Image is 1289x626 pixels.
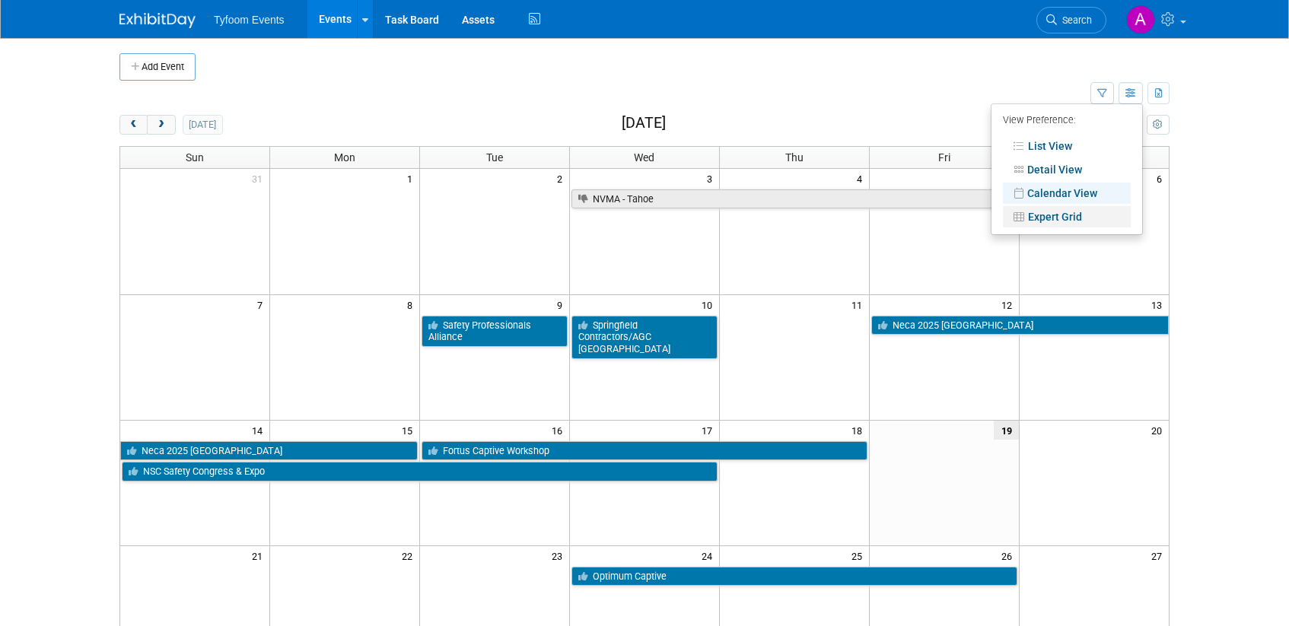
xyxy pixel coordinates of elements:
span: 24 [700,546,719,565]
a: NSC Safety Congress & Expo [122,462,718,481]
span: 14 [250,421,269,440]
span: Search [1057,14,1092,26]
span: 12 [1000,295,1019,314]
a: Search [1036,7,1106,33]
a: Expert Grid [1003,206,1131,227]
span: 21 [250,546,269,565]
img: ExhibitDay [119,13,196,28]
span: 8 [406,295,419,314]
a: List View [1003,135,1131,157]
a: Neca 2025 [GEOGRAPHIC_DATA] [120,441,418,461]
a: Detail View [1003,159,1131,180]
a: Neca 2025 [GEOGRAPHIC_DATA] [871,316,1169,335]
span: 22 [400,546,419,565]
button: prev [119,115,148,135]
span: 6 [1155,169,1169,188]
span: 11 [850,295,869,314]
span: 17 [700,421,719,440]
span: Tue [486,151,503,164]
span: Wed [634,151,654,164]
a: Fortus Captive Workshop [422,441,867,461]
a: Springfield Contractors/AGC [GEOGRAPHIC_DATA] [571,316,718,359]
span: 23 [550,546,569,565]
span: 31 [250,169,269,188]
span: 9 [555,295,569,314]
span: Thu [785,151,804,164]
span: 3 [705,169,719,188]
span: Tyfoom Events [214,14,285,26]
a: Calendar View [1003,183,1131,204]
span: 18 [850,421,869,440]
span: 27 [1150,546,1169,565]
span: 20 [1150,421,1169,440]
a: NVMA - Tahoe [571,189,1017,209]
span: 16 [550,421,569,440]
span: Sun [186,151,204,164]
span: 4 [855,169,869,188]
button: myCustomButton [1147,115,1170,135]
span: 19 [994,421,1019,440]
a: Optimum Captive [571,567,1017,586]
span: Mon [334,151,355,164]
span: 25 [850,546,869,565]
button: [DATE] [183,115,223,135]
button: Add Event [119,53,196,81]
h2: [DATE] [622,115,666,132]
img: Angie Nichols [1126,5,1155,34]
i: Personalize Calendar [1153,120,1163,130]
div: View Preference: [1003,110,1131,133]
span: 26 [1000,546,1019,565]
span: 15 [400,421,419,440]
span: 7 [256,295,269,314]
span: 13 [1150,295,1169,314]
span: 10 [700,295,719,314]
span: Fri [938,151,950,164]
button: next [147,115,175,135]
span: 1 [406,169,419,188]
a: Safety Professionals Alliance [422,316,568,347]
span: 2 [555,169,569,188]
